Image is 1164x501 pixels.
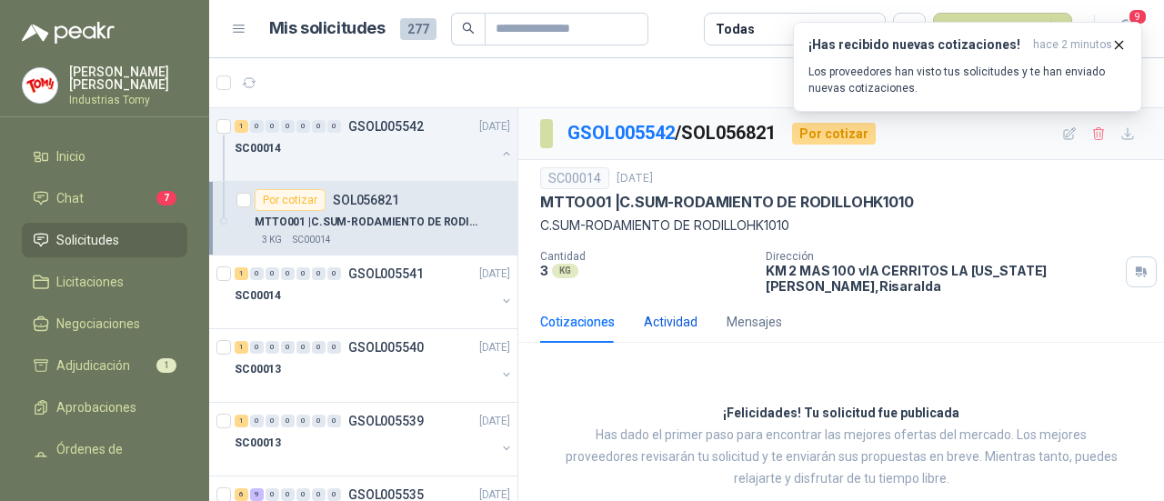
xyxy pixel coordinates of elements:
img: Logo peakr [22,22,115,44]
div: 0 [250,267,264,280]
a: Chat7 [22,181,187,215]
p: [PERSON_NAME] [PERSON_NAME] [69,65,187,91]
span: search [462,22,475,35]
div: 1 [235,267,248,280]
p: [DATE] [479,339,510,356]
span: hace 2 minutos [1033,37,1112,53]
button: 9 [1109,13,1142,45]
span: 277 [400,18,436,40]
a: 1 0 0 0 0 0 0 GSOL005539[DATE] SC00013 [235,410,514,468]
p: / SOL056821 [567,119,778,147]
p: Industrias Tomy [69,95,187,105]
p: SC00013 [235,435,281,452]
div: 0 [327,267,341,280]
p: GSOL005542 [348,120,424,133]
div: 0 [296,341,310,354]
div: 1 [235,415,248,427]
button: ¡Has recibido nuevas cotizaciones!hace 2 minutos Los proveedores han visto tus solicitudes y te h... [793,22,1142,112]
div: 0 [281,415,295,427]
div: 0 [296,415,310,427]
div: Mensajes [727,312,782,332]
div: 0 [250,120,264,133]
h3: ¡Felicidades! Tu solicitud fue publicada [723,403,959,425]
span: Negociaciones [56,314,140,334]
div: 0 [281,341,295,354]
a: Aprobaciones [22,390,187,425]
div: 0 [312,120,326,133]
p: GSOL005535 [348,488,424,501]
span: Aprobaciones [56,397,136,417]
div: 0 [327,488,341,501]
a: Por cotizarSOL056821MTTO001 |C.SUM-RODAMIENTO DE RODILLOHK10103 KGSC00014 [209,182,517,256]
a: Órdenes de Compra [22,432,187,486]
div: 0 [266,341,279,354]
a: GSOL005542 [567,122,675,144]
div: 0 [281,267,295,280]
div: 0 [312,415,326,427]
div: Por cotizar [792,123,876,145]
a: 1 0 0 0 0 0 0 GSOL005541[DATE] SC00014 [235,263,514,321]
div: 0 [266,120,279,133]
p: GSOL005541 [348,267,424,280]
span: 1 [156,358,176,373]
p: [DATE] [479,118,510,135]
p: GSOL005539 [348,415,424,427]
a: 1 0 0 0 0 0 0 GSOL005540[DATE] SC00013 [235,336,514,395]
div: 0 [281,120,295,133]
span: 9 [1128,8,1148,25]
span: Chat [56,188,84,208]
p: Los proveedores han visto tus solicitudes y te han enviado nuevas cotizaciones. [808,64,1127,96]
div: 0 [281,488,295,501]
p: MTTO001 | C.SUM-RODAMIENTO DE RODILLOHK1010 [540,193,913,212]
p: Cantidad [540,250,751,263]
div: SC00014 [540,167,609,189]
button: Nueva solicitud [933,13,1072,45]
p: MTTO001 | C.SUM-RODAMIENTO DE RODILLOHK1010 [255,214,481,231]
div: Por cotizar [255,189,326,211]
p: GSOL005540 [348,341,424,354]
div: 9 [250,488,264,501]
div: 0 [250,341,264,354]
p: Dirección [766,250,1119,263]
p: [DATE] [617,170,653,187]
div: 1 [235,341,248,354]
span: Adjudicación [56,356,130,376]
div: 0 [312,267,326,280]
p: SC00014 [235,287,281,305]
div: 0 [327,120,341,133]
span: Inicio [56,146,85,166]
div: Actividad [644,312,697,332]
p: [DATE] [479,413,510,430]
div: Cotizaciones [540,312,615,332]
div: 0 [296,267,310,280]
p: SC00014 [293,233,331,247]
a: Solicitudes [22,223,187,257]
span: Órdenes de Compra [56,439,170,479]
a: Licitaciones [22,265,187,299]
span: Solicitudes [56,230,119,250]
div: 0 [312,488,326,501]
div: KG [552,264,578,278]
h3: ¡Has recibido nuevas cotizaciones! [808,37,1026,53]
p: C.SUM-RODAMIENTO DE RODILLOHK1010 [540,215,1142,235]
a: Negociaciones [22,306,187,341]
a: 1 0 0 0 0 0 0 GSOL005542[DATE] SC00014 [235,115,514,174]
img: Company Logo [23,68,57,103]
a: Inicio [22,139,187,174]
div: 6 [235,488,248,501]
span: Licitaciones [56,272,124,292]
div: 1 [235,120,248,133]
div: 0 [327,341,341,354]
div: 0 [296,120,310,133]
p: 3 [540,263,548,278]
div: 0 [296,488,310,501]
div: 0 [312,341,326,354]
p: Has dado el primer paso para encontrar las mejores ofertas del mercado. Los mejores proveedores r... [564,425,1119,490]
div: Todas [716,19,754,39]
p: SC00014 [235,140,281,157]
p: SC00013 [235,361,281,378]
div: 0 [266,267,279,280]
h1: Mis solicitudes [269,15,386,42]
p: KM 2 MAS 100 vIA CERRITOS LA [US_STATE] [PERSON_NAME] , Risaralda [766,263,1119,294]
div: 0 [266,415,279,427]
